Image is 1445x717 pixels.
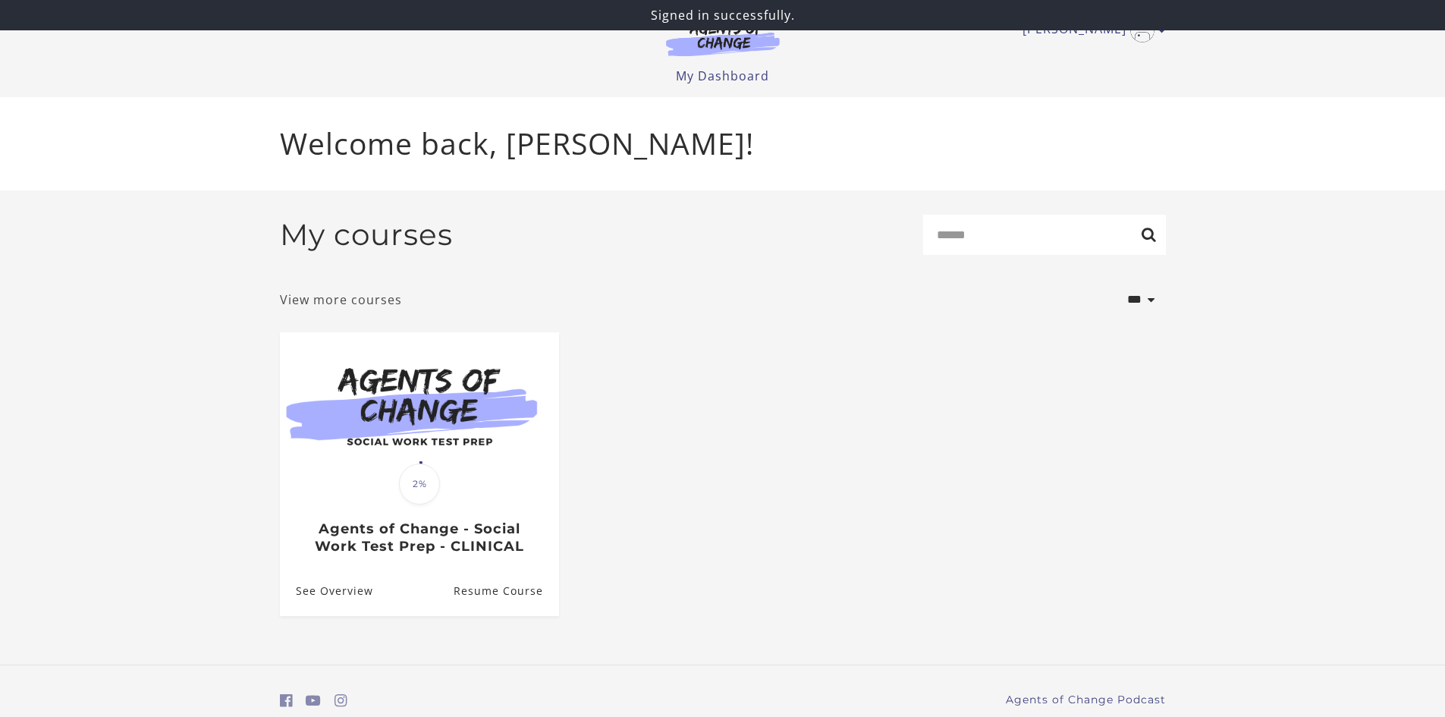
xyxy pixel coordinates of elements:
[650,21,796,56] img: Agents of Change Logo
[335,693,347,708] i: https://www.instagram.com/agentsofchangeprep/ (Open in a new window)
[306,690,321,712] a: https://www.youtube.com/c/AgentsofChangeTestPrepbyMeaganMitchell (Open in a new window)
[6,6,1439,24] p: Signed in successfully.
[280,693,293,708] i: https://www.facebook.com/groups/aswbtestprep (Open in a new window)
[1006,692,1166,708] a: Agents of Change Podcast
[453,567,558,616] a: Agents of Change - Social Work Test Prep - CLINICAL: Resume Course
[280,121,1166,166] p: Welcome back, [PERSON_NAME]!
[1022,18,1158,42] a: Toggle menu
[280,217,453,253] h2: My courses
[280,291,402,309] a: View more courses
[296,520,542,555] h3: Agents of Change - Social Work Test Prep - CLINICAL
[280,690,293,712] a: https://www.facebook.com/groups/aswbtestprep (Open in a new window)
[335,690,347,712] a: https://www.instagram.com/agentsofchangeprep/ (Open in a new window)
[280,567,373,616] a: Agents of Change - Social Work Test Prep - CLINICAL: See Overview
[676,68,769,84] a: My Dashboard
[306,693,321,708] i: https://www.youtube.com/c/AgentsofChangeTestPrepbyMeaganMitchell (Open in a new window)
[399,464,440,505] span: 2%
